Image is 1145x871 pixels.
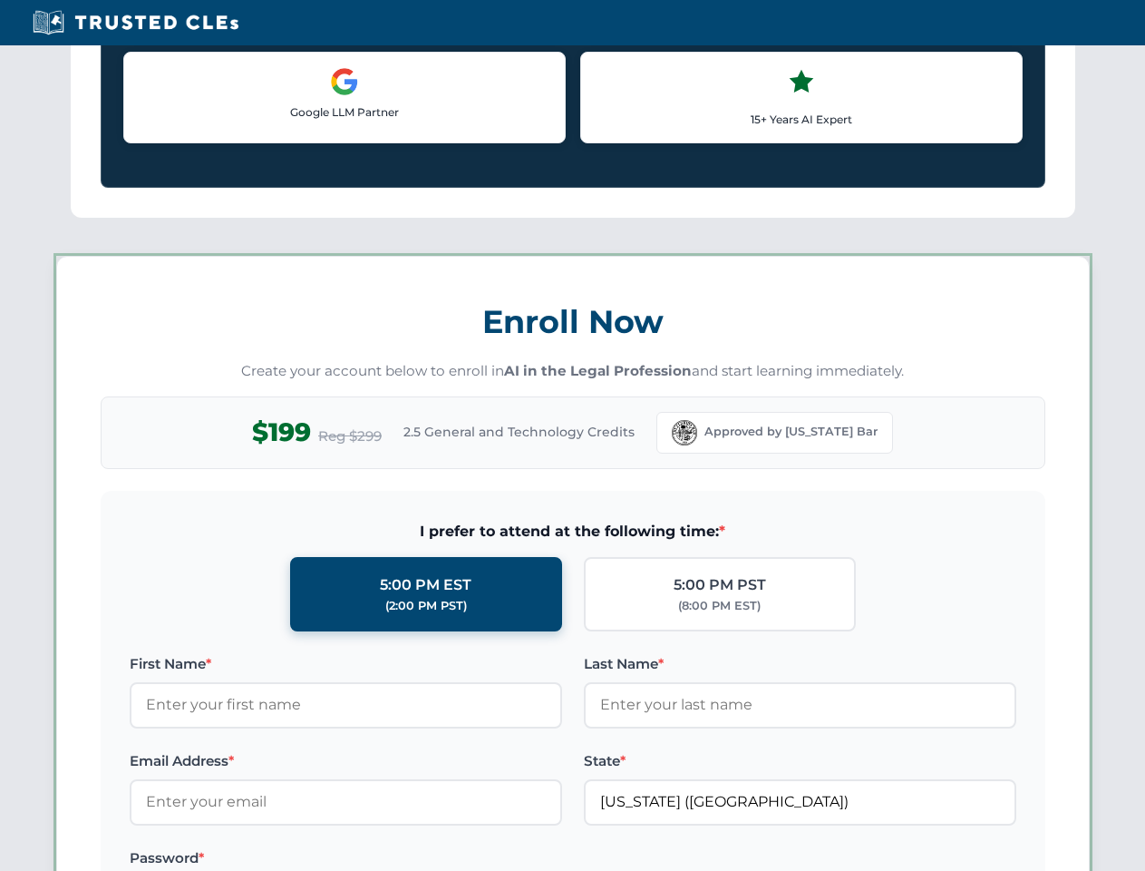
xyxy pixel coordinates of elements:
div: 5:00 PM EST [380,573,471,597]
img: Google [330,67,359,96]
strong: AI in the Legal Profession [504,362,692,379]
label: Password [130,847,562,869]
input: Enter your email [130,779,562,825]
span: I prefer to attend at the following time: [130,520,1016,543]
span: Approved by [US_STATE] Bar [704,423,878,441]
span: Reg $299 [318,426,382,447]
p: Create your account below to enroll in and start learning immediately. [101,361,1045,382]
div: (2:00 PM PST) [385,597,467,615]
label: Email Address [130,750,562,772]
p: Google LLM Partner [139,103,550,121]
img: Florida Bar [672,420,697,445]
input: Enter your last name [584,682,1016,728]
p: 15+ Years AI Expert [596,111,1007,128]
label: State [584,750,1016,772]
span: $199 [252,412,311,453]
h3: Enroll Now [101,293,1045,350]
input: Florida (FL) [584,779,1016,825]
img: Trusted CLEs [27,9,244,36]
input: Enter your first name [130,682,562,728]
label: First Name [130,653,562,675]
label: Last Name [584,653,1016,675]
span: 2.5 General and Technology Credits [403,422,635,442]
div: 5:00 PM PST [674,573,766,597]
div: (8:00 PM EST) [678,597,761,615]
